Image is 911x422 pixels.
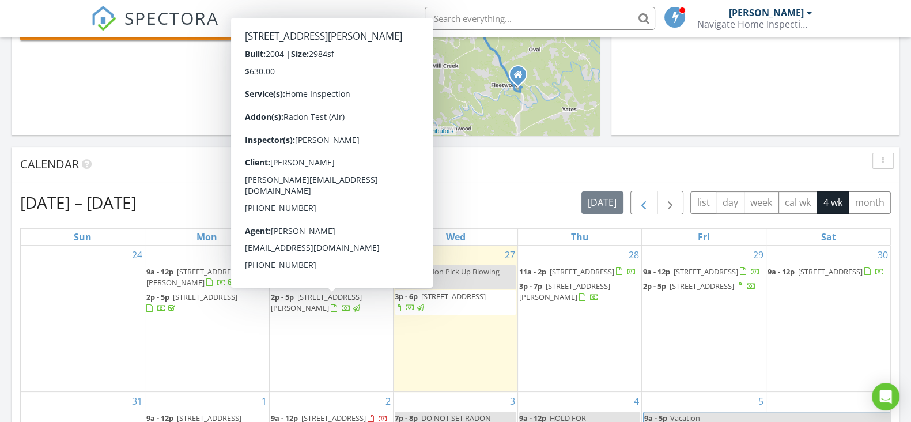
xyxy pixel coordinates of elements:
button: Previous [630,191,657,214]
a: 3p - 7p [STREET_ADDRESS][PERSON_NAME] [519,281,610,302]
span: 2p - 5p [271,292,294,302]
span: 9a - 12p [643,266,670,277]
td: Go to August 26, 2025 [269,246,394,392]
td: Go to August 24, 2025 [21,246,145,392]
a: Go to August 31, 2025 [130,392,145,410]
a: Go to August 24, 2025 [130,246,145,264]
a: Go to September 3, 2025 [508,392,517,410]
span: [STREET_ADDRESS] [550,266,614,277]
a: 3p - 7p [STREET_ADDRESS][PERSON_NAME] [519,280,641,304]
a: 2p - 5p [STREET_ADDRESS][PERSON_NAME] [271,291,392,315]
span: [STREET_ADDRESS] [674,266,738,277]
span: 1p - 2p [395,266,418,277]
a: Go to August 27, 2025 [502,246,517,264]
button: day [716,191,744,214]
a: 2p - 5p [STREET_ADDRESS] [643,280,765,293]
a: Go to August 30, 2025 [875,246,890,264]
img: The Best Home Inspection Software - Spectora [91,6,116,31]
a: Tuesday [320,229,342,245]
h2: [DATE] – [DATE] [20,191,137,214]
div: Open Intercom Messenger [872,383,899,410]
span: [STREET_ADDRESS][PERSON_NAME] [146,266,241,288]
span: [STREET_ADDRESS] [173,292,237,302]
button: list [690,191,716,214]
input: Search everything... [425,7,655,30]
span: [STREET_ADDRESS][PERSON_NAME] [519,281,610,302]
td: Go to August 30, 2025 [766,246,890,392]
a: Saturday [818,229,838,245]
a: 2p - 5p [STREET_ADDRESS] [643,281,756,291]
span: [STREET_ADDRESS] [421,291,486,302]
a: Thursday [569,229,591,245]
a: 9a - 12p [STREET_ADDRESS] [768,265,889,279]
td: Go to August 28, 2025 [517,246,642,392]
a: Sunday [71,229,94,245]
span: Calendar [20,156,79,172]
a: SPECTORA [91,16,219,40]
a: Go to September 1, 2025 [259,392,269,410]
td: Go to August 29, 2025 [642,246,766,392]
span: [STREET_ADDRESS] [301,266,366,277]
a: 9a - 12p [STREET_ADDRESS] [768,266,884,277]
td: Go to August 25, 2025 [145,246,270,392]
a: 9a - 12p [STREET_ADDRESS][PERSON_NAME] [146,266,241,288]
a: Leaflet [314,127,333,134]
a: 9a - 12p [STREET_ADDRESS] [643,265,765,279]
a: 9a - 12p [STREET_ADDRESS][PERSON_NAME] [146,265,268,290]
span: 2p - 5p [146,292,169,302]
span: 3p - 7p [519,281,542,291]
a: 9a - 12p [STREET_ADDRESS] [271,265,392,290]
a: Monday [194,229,220,245]
a: 2p - 5p [STREET_ADDRESS][PERSON_NAME] [271,292,362,313]
span: [STREET_ADDRESS] [798,266,863,277]
a: Friday [695,229,712,245]
a: Go to August 28, 2025 [626,246,641,264]
a: Go to September 2, 2025 [383,392,393,410]
span: Radon Pick Up Blowing Rock [395,266,500,288]
span: 2p - 5p [643,281,666,291]
span: SPECTORA [124,6,219,30]
span: 11a - 2p [519,266,546,277]
a: Go to September 4, 2025 [632,392,641,410]
span: 9a - 12p [271,266,298,277]
a: 2p - 5p [STREET_ADDRESS] [146,292,237,313]
div: Navigate Home Inspections [697,18,812,30]
a: Go to September 5, 2025 [756,392,766,410]
a: © OpenStreetMap contributors [368,127,453,134]
button: cal wk [778,191,818,214]
button: 4 wk [817,191,849,214]
a: Wednesday [443,229,467,245]
a: Go to August 25, 2025 [254,246,269,264]
div: | [311,126,456,136]
a: 2p - 5p [STREET_ADDRESS] [146,291,268,315]
a: Go to August 29, 2025 [751,246,766,264]
button: [DATE] [581,191,623,214]
a: 3p - 6p [STREET_ADDRESS] [395,291,486,312]
td: Go to August 27, 2025 [394,246,518,392]
a: © MapTiler [335,127,366,134]
a: 11a - 2p [STREET_ADDRESS] [519,265,641,279]
div: 269 Rings Road , Fleetwood NC 28626 [518,74,525,81]
span: 9a - 12p [146,266,173,277]
a: 9a - 12p [STREET_ADDRESS] [643,266,760,277]
a: 11a - 2p [STREET_ADDRESS] [519,266,636,277]
button: week [744,191,779,214]
span: 9a - 12p [768,266,795,277]
span: [STREET_ADDRESS][PERSON_NAME] [271,292,362,313]
button: Next [657,191,684,214]
a: 9a - 12p [STREET_ADDRESS] [271,266,366,288]
button: month [848,191,891,214]
a: Go to August 26, 2025 [378,246,393,264]
a: 3p - 6p [STREET_ADDRESS] [395,290,516,315]
div: [PERSON_NAME] [729,7,804,18]
span: [STREET_ADDRESS] [670,281,734,291]
span: 3p - 6p [395,291,418,302]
